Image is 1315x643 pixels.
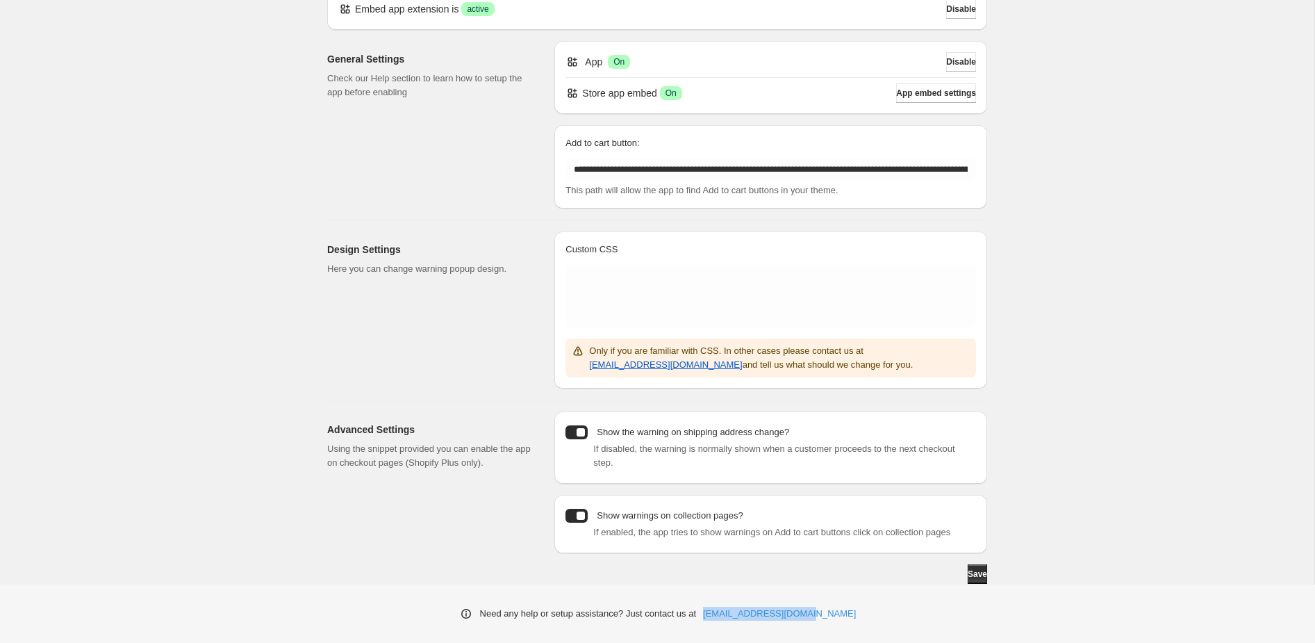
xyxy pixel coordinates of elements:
p: Check our Help section to learn how to setup the app before enabling [327,72,532,99]
span: Custom CSS [565,244,618,254]
p: Store app embed [582,86,656,100]
p: Embed app extension is [355,2,458,16]
span: On [665,88,677,99]
button: Disable [946,52,976,72]
h2: General Settings [327,52,532,66]
a: [EMAIL_ADDRESS][DOMAIN_NAME] [589,359,742,370]
p: Only if you are familiar with CSS. In other cases please contact us at and tell us what should we... [589,344,970,372]
button: App embed settings [896,83,976,103]
span: If disabled, the warning is normally shown when a customer proceeds to the next checkout step. [593,443,954,468]
span: active [467,3,488,15]
button: Save [968,564,987,584]
span: This path will allow the app to find Add to cart buttons in your theme. [565,185,838,195]
span: Disable [946,3,976,15]
span: Add to cart button: [565,138,639,148]
p: Show the warning on shipping address change? [597,425,789,439]
p: App [585,55,602,69]
a: [EMAIL_ADDRESS][DOMAIN_NAME] [703,607,856,621]
span: If enabled, the app tries to show warnings on Add to cart buttons click on collection pages [593,527,950,537]
span: App embed settings [896,88,976,99]
p: Using the snippet provided you can enable the app on checkout pages (Shopify Plus only). [327,442,532,470]
p: Here you can change warning popup design. [327,262,532,276]
h2: Design Settings [327,243,532,257]
span: On [613,56,625,67]
span: Disable [946,56,976,67]
p: Show warnings on collection pages? [597,509,743,523]
h2: Advanced Settings [327,423,532,437]
span: Save [968,569,987,580]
